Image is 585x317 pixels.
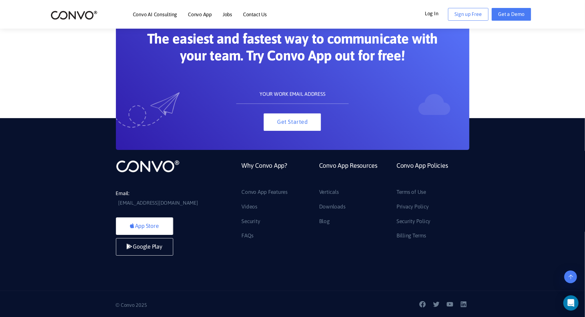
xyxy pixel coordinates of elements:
a: Convo App Features [242,187,288,197]
a: Blog [319,216,330,227]
a: App Store [116,217,173,235]
a: [EMAIL_ADDRESS][DOMAIN_NAME] [118,198,198,208]
p: © Convo 2025 [116,300,288,310]
div: Open Intercom Messenger [563,295,579,311]
a: Convo App Policies [396,159,448,187]
h2: The easiest and fastest way to communicate with your team. Try Convo App out for free! [146,30,439,69]
img: logo_not_found [116,159,180,173]
a: Privacy Policy [396,202,429,212]
a: Convo App Resources [319,159,377,187]
a: Downloads [319,202,346,212]
a: Verticals [319,187,339,197]
button: Get Started [264,113,321,131]
a: Terms of Use [396,187,426,197]
div: Footer [237,159,469,245]
a: Videos [242,202,258,212]
a: Security Policy [396,216,430,227]
input: YOUR WORK EMAIL ADDRESS [236,85,349,104]
a: Security [242,216,260,227]
li: Email: [116,189,211,208]
a: FAQs [242,231,253,241]
a: Billing Terms [396,231,426,241]
a: Google Play [116,238,173,256]
a: Why Convo App? [242,159,288,187]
